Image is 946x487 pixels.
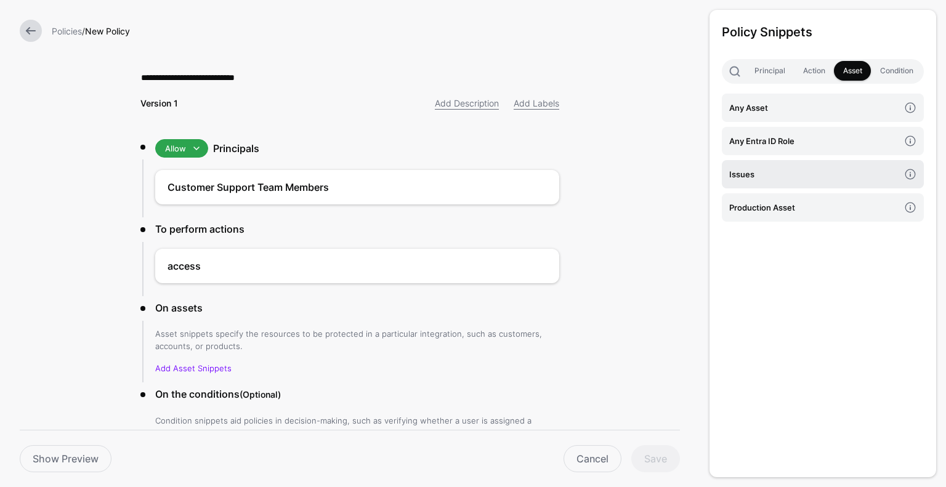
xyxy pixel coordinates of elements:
h4: access [168,259,510,273]
h4: Issues [729,167,899,181]
strong: New Policy [85,26,130,36]
h3: On assets [155,300,559,315]
p: Asset snippets specify the resources to be protected in a particular integration, such as custome... [155,328,559,352]
h3: Policy Snippets [722,22,924,42]
div: / [47,25,685,38]
a: Principal [745,61,794,81]
h4: Any Asset [729,101,899,115]
a: Show Preview [20,445,111,472]
a: Cancel [564,445,621,472]
h4: Customer Support Team Members [168,180,510,195]
h4: Production Asset [729,201,899,214]
strong: Version 1 [140,98,178,108]
a: Add Asset Snippets [155,363,232,373]
h3: To perform actions [155,222,559,236]
a: Asset [834,61,871,81]
a: Add Labels [514,98,559,108]
a: Condition [871,61,922,81]
p: Condition snippets aid policies in decision-making, such as verifying whether a user is assigned ... [155,414,559,439]
h3: Principals [213,141,559,156]
small: (Optional) [240,389,281,400]
h3: On the conditions [155,387,559,402]
a: Add Description [435,98,499,108]
a: Policies [52,26,82,36]
span: Allow [165,143,186,153]
h4: Any Entra ID Role [729,134,899,148]
a: Action [794,61,834,81]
